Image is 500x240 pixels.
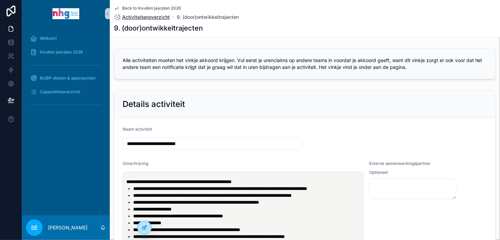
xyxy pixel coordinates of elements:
a: MJBP-doelen & speerpunten [26,72,106,84]
p: [PERSON_NAME] [48,224,88,231]
a: Welkom! [26,32,106,45]
a: Invullen jaarplan 2026 [26,46,106,58]
h2: Details activiteit [123,99,185,110]
span: Back to Invullen jaarplan 2026 [122,5,181,11]
span: Activiteitenoverzicht [122,14,170,21]
h1: 9. (door)ontwikkeltrajecten [114,23,203,33]
span: Naam activiteit [123,127,152,132]
span: Alle activiteiten moeten het vinkje akkoord krijgen. Vul eerst je urenclaims op andere teams in v... [123,57,482,70]
div: scrollable content [22,27,110,119]
span: Optioneel [369,170,388,175]
img: App logo [53,8,79,19]
span: Capaciteitsoverzicht [40,89,80,95]
a: 9. (door)ontwikkeltrajecten [177,14,239,21]
a: Back to Invullen jaarplan 2026 [114,5,181,11]
span: MJBP-doelen & speerpunten [40,75,95,81]
span: Externe samenwerkingspartner [369,161,431,166]
a: Capaciteitsoverzicht [26,86,106,98]
span: Omschrijving [123,161,148,166]
span: SE [31,224,38,232]
span: Invullen jaarplan 2026 [40,49,83,55]
span: Welkom! [40,36,57,41]
a: Activiteitenoverzicht [114,14,170,21]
